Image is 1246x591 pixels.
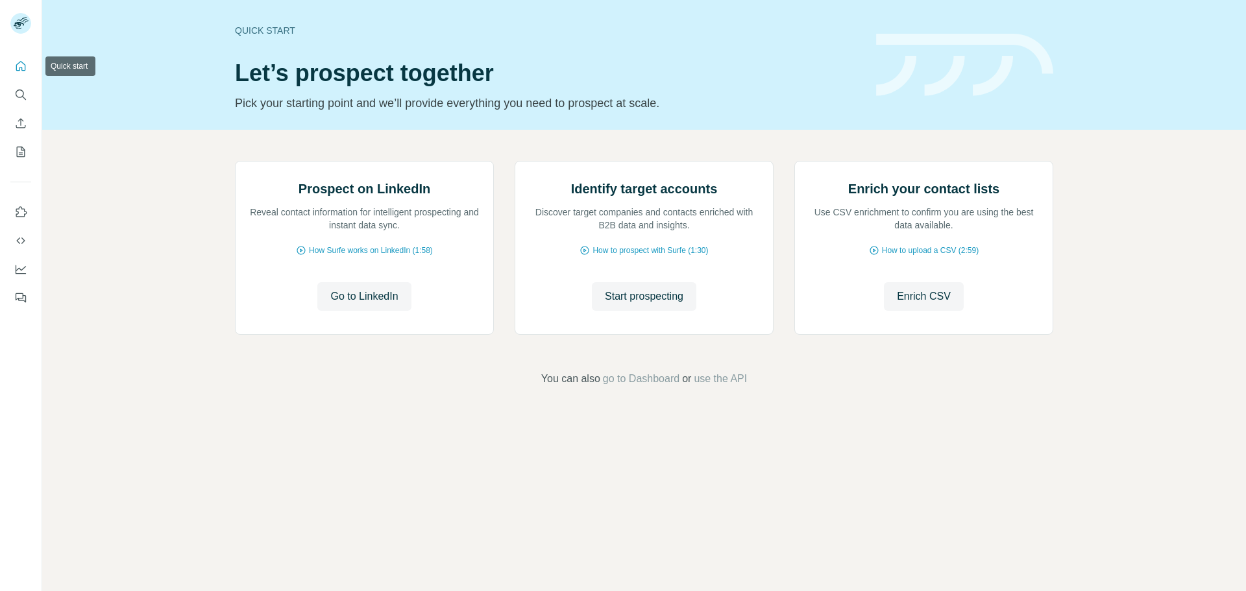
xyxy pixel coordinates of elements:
button: Start prospecting [592,282,696,311]
button: Feedback [10,286,31,309]
span: Go to LinkedIn [330,289,398,304]
button: Use Surfe API [10,229,31,252]
span: Start prospecting [605,289,683,304]
button: go to Dashboard [603,371,679,387]
h1: Let’s prospect together [235,60,861,86]
h2: Prospect on LinkedIn [299,180,430,198]
button: Enrich CSV [884,282,964,311]
span: Enrich CSV [897,289,951,304]
span: How to upload a CSV (2:59) [882,245,979,256]
button: Enrich CSV [10,112,31,135]
span: How Surfe works on LinkedIn (1:58) [309,245,433,256]
button: use the API [694,371,747,387]
img: banner [876,34,1053,97]
p: Discover target companies and contacts enriched with B2B data and insights. [528,206,760,232]
span: or [682,371,691,387]
span: You can also [541,371,600,387]
button: Go to LinkedIn [317,282,411,311]
button: Dashboard [10,258,31,281]
div: Quick start [235,24,861,37]
button: Search [10,83,31,106]
h2: Identify target accounts [571,180,718,198]
h2: Enrich your contact lists [848,180,999,198]
span: How to prospect with Surfe (1:30) [592,245,708,256]
button: My lists [10,140,31,163]
button: Use Surfe on LinkedIn [10,200,31,224]
p: Pick your starting point and we’ll provide everything you need to prospect at scale. [235,94,861,112]
button: Quick start [10,54,31,78]
p: Use CSV enrichment to confirm you are using the best data available. [808,206,1040,232]
p: Reveal contact information for intelligent prospecting and instant data sync. [249,206,480,232]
